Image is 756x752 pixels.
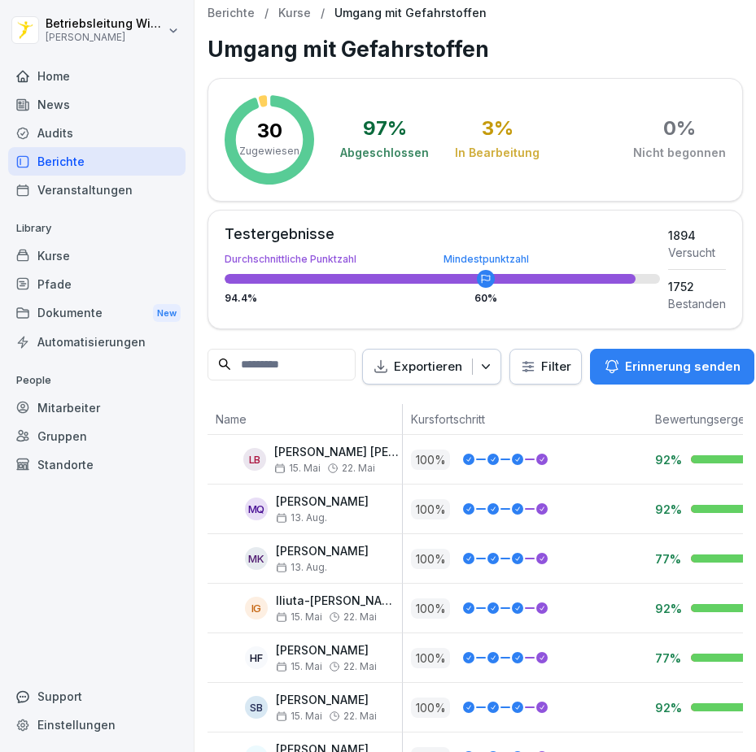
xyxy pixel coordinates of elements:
button: Exportieren [362,349,501,385]
p: [PERSON_NAME] [276,495,369,509]
p: 92% [655,452,678,467]
div: 60 % [474,293,497,303]
button: Filter [510,350,581,385]
div: New [153,304,181,323]
span: 22. Mai [343,661,377,672]
div: Mindestpunktzahl [444,254,529,264]
p: Library [8,215,186,241]
p: Kursfortschritt [411,411,639,428]
p: 77% [655,650,678,666]
p: 100 % [411,598,450,619]
div: 1894 [668,227,726,244]
p: 30 [257,121,282,141]
div: 97 % [363,119,407,138]
p: 100 % [411,450,450,470]
p: Zugewiesen [239,144,299,159]
a: Berichte [208,7,255,20]
p: 100 % [411,648,450,668]
div: MK [245,547,268,570]
div: Versucht [668,244,726,261]
a: Mitarbeiter [8,393,186,422]
div: LB [243,448,266,471]
div: In Bearbeitung [455,145,540,161]
p: Exportieren [394,358,462,376]
h1: Umgang mit Gefahrstoffen [208,33,743,65]
span: 15. Mai [276,711,322,722]
p: [PERSON_NAME] [276,545,369,559]
div: 1752 [668,278,726,295]
p: 100 % [411,549,450,569]
div: Bestanden [668,295,726,312]
div: 94.4 % [225,293,660,303]
p: People [8,367,186,393]
p: [PERSON_NAME] [46,32,164,43]
span: 13. Aug. [276,562,327,573]
a: Veranstaltungen [8,176,186,204]
a: Standorte [8,450,186,479]
span: 22. Mai [343,611,377,623]
div: 3 % [482,119,513,138]
span: 22. Mai [343,711,377,722]
a: News [8,90,186,119]
div: Nicht begonnen [633,145,726,161]
a: Berichte [8,147,186,176]
a: Audits [8,119,186,147]
p: 92% [655,601,678,616]
p: / [264,7,269,20]
span: 15. Mai [276,611,322,623]
p: [PERSON_NAME] [PERSON_NAME] [274,446,402,459]
a: Home [8,62,186,90]
p: [PERSON_NAME] [276,644,377,658]
div: Testergebnisse [225,227,660,241]
div: IG [245,597,268,619]
div: 0 % [663,119,696,138]
p: 100 % [411,698,450,718]
p: Umgang mit Gefahrstoffen [334,7,487,20]
p: / [321,7,325,20]
span: 22. Mai [342,463,375,474]
p: 92% [655,700,678,715]
a: Einstellungen [8,711,186,739]
div: Durchschnittliche Punktzahl [225,254,660,264]
div: Dokumente [8,298,186,328]
div: SB [245,696,268,719]
p: 77% [655,551,678,567]
div: Support [8,682,186,711]
a: Kurse [278,7,311,20]
p: 92% [655,502,678,517]
a: Pfade [8,270,186,298]
div: MQ [245,498,268,520]
p: Erinnerung senden [625,358,741,376]
p: Name [216,411,394,428]
span: 15. Mai [276,661,322,672]
div: Abgeschlossen [340,145,429,161]
a: Kurse [8,241,186,270]
a: Gruppen [8,422,186,450]
div: Filter [520,359,571,375]
a: Automatisierungen [8,328,186,356]
div: HF [245,646,268,669]
a: DokumenteNew [8,298,186,328]
span: 15. Mai [274,463,321,474]
p: Betriebsleitung Wismar [46,17,164,31]
p: Iliuta-[PERSON_NAME] [276,594,402,608]
p: [PERSON_NAME] [276,693,377,707]
span: 13. Aug. [276,512,327,524]
button: Erinnerung senden [590,349,754,385]
p: 100 % [411,499,450,519]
